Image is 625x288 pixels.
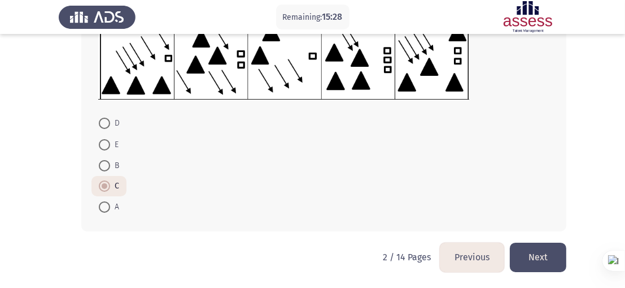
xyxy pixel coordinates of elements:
[322,11,343,22] span: 15:28
[283,10,343,24] p: Remaining:
[59,1,136,33] img: Assess Talent Management logo
[489,1,566,33] img: Assessment logo of ASSESS Focus 4 Module Assessment (EN/AR) (Advanced - IB)
[383,252,431,263] p: 2 / 14 Pages
[110,159,119,173] span: B
[440,243,504,272] button: load previous page
[110,200,119,214] span: A
[110,179,119,193] span: C
[110,138,119,152] span: E
[510,243,566,272] button: load next page
[110,117,120,130] span: D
